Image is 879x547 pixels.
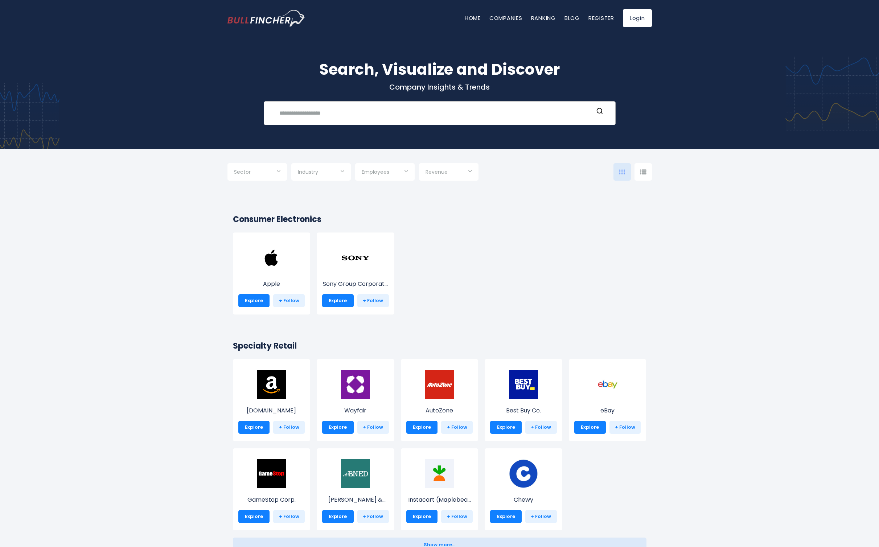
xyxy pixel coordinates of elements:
img: AAPL.png [257,243,286,272]
img: W.png [341,370,370,399]
a: Register [588,14,614,22]
a: + Follow [525,421,557,434]
a: Explore [322,510,354,523]
input: Selection [362,166,408,179]
h1: Search, Visualize and Discover [227,58,652,81]
a: Best Buy Co. [490,383,557,415]
img: icon-comp-list-view.svg [640,169,646,174]
p: Company Insights & Trends [227,82,652,92]
img: EBAY.png [593,370,622,399]
a: Explore [322,294,354,307]
a: Login [623,9,652,27]
a: Explore [406,510,438,523]
a: Home [465,14,481,22]
a: Blog [564,14,580,22]
span: Employees [362,169,389,175]
p: Wayfair [322,406,389,415]
a: + Follow [525,510,557,523]
a: + Follow [357,294,389,307]
a: AutoZone [406,383,473,415]
a: [DOMAIN_NAME] [238,383,305,415]
a: Apple [238,257,305,288]
p: Best Buy Co. [490,406,557,415]
a: [PERSON_NAME] & [PERSON_NAME] Educ... [322,473,389,504]
a: eBay [574,383,641,415]
img: BNED.png [341,459,370,488]
a: Explore [574,421,606,434]
p: Chewy [490,495,557,504]
p: eBay [574,406,641,415]
a: Explore [238,510,270,523]
input: Selection [234,166,280,179]
p: Sony Group Corporation [322,280,389,288]
a: Companies [489,14,522,22]
p: GameStop Corp. [238,495,305,504]
img: SONY.png [341,243,370,272]
p: Barnes & Noble Education [322,495,389,504]
a: Explore [406,421,438,434]
a: + Follow [609,421,641,434]
button: Search [595,107,604,117]
p: Apple [238,280,305,288]
img: GME.png [257,459,286,488]
a: Explore [238,421,270,434]
a: Chewy [490,473,557,504]
img: BBY.png [509,370,538,399]
h2: Consumer Electronics [233,213,646,225]
img: icon-comp-grid.svg [619,169,625,174]
span: Sector [234,169,251,175]
span: Industry [298,169,318,175]
a: + Follow [273,510,305,523]
p: Amazon.com [238,406,305,415]
a: + Follow [273,421,305,434]
a: + Follow [441,421,473,434]
a: Explore [322,421,354,434]
input: Selection [426,166,472,179]
h2: Specialty Retail [233,340,646,352]
img: AZO.png [425,370,454,399]
img: AMZN.png [257,370,286,399]
a: Go to homepage [227,10,305,26]
a: Ranking [531,14,556,22]
img: CART.png [425,459,454,488]
a: Instacart (Maplebea... [406,473,473,504]
p: Instacart (Maplebear) [406,495,473,504]
img: CHWY.jpeg [509,459,538,488]
a: + Follow [357,510,389,523]
a: GameStop Corp. [238,473,305,504]
span: Revenue [426,169,448,175]
a: + Follow [441,510,473,523]
a: Explore [238,294,270,307]
img: bullfincher logo [227,10,305,26]
a: Sony Group Corporat... [322,257,389,288]
a: + Follow [357,421,389,434]
p: AutoZone [406,406,473,415]
a: Explore [490,510,522,523]
a: Wayfair [322,383,389,415]
a: + Follow [273,294,305,307]
input: Selection [298,166,344,179]
a: Explore [490,421,522,434]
